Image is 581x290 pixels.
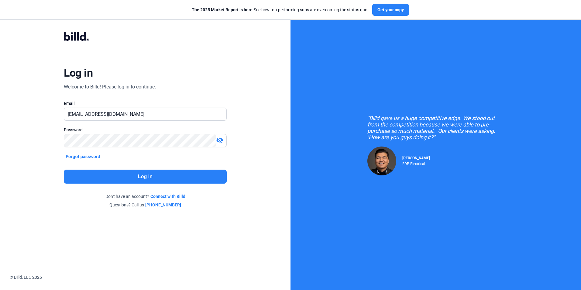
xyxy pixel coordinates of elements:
a: Connect with Billd [150,193,185,199]
div: Email [64,100,226,106]
div: See how top-performing subs are overcoming the status quo. [192,7,369,13]
div: "Billd gave us a huge competitive edge. We stood out from the competition because we were able to... [367,115,504,140]
img: Raul Pacheco [367,147,396,175]
div: Questions? Call us [64,202,226,208]
span: [PERSON_NAME] [402,156,430,160]
button: Forgot password [64,153,102,160]
a: [PHONE_NUMBER] [145,202,181,208]
div: Password [64,127,226,133]
span: The 2025 Market Report is here: [192,7,254,12]
div: Don't have an account? [64,193,226,199]
button: Get your copy [372,4,409,16]
div: RDP Electrical [402,160,430,166]
button: Log in [64,170,226,184]
div: Welcome to Billd! Please log in to continue. [64,83,156,91]
div: Log in [64,66,93,80]
mat-icon: visibility_off [216,136,223,144]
